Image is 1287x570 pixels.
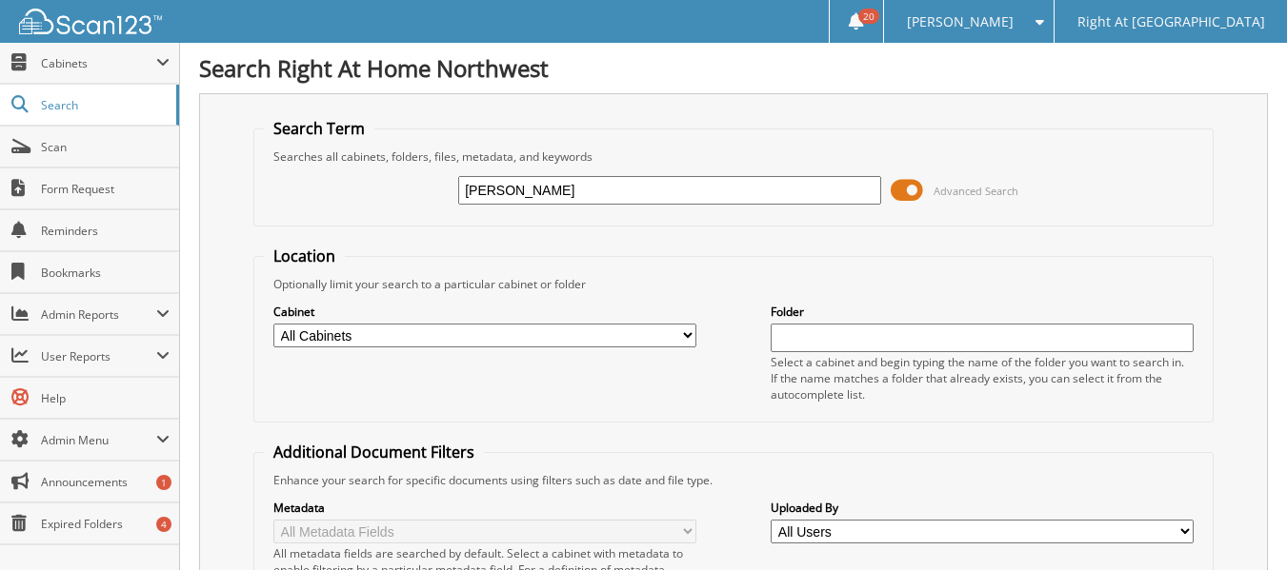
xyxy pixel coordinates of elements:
[1077,16,1265,28] span: Right At [GEOGRAPHIC_DATA]
[907,16,1014,28] span: [PERSON_NAME]
[41,265,170,281] span: Bookmarks
[41,55,156,71] span: Cabinets
[264,472,1203,488] div: Enhance your search for specific documents using filters such as date and file type.
[41,390,170,406] span: Help
[41,181,170,197] span: Form Request
[41,97,167,113] span: Search
[264,118,374,139] legend: Search Term
[273,304,696,320] label: Cabinet
[264,442,484,462] legend: Additional Document Filters
[41,516,170,532] span: Expired Folders
[771,304,1194,320] label: Folder
[41,474,170,490] span: Announcements
[264,148,1203,165] div: Searches all cabinets, folders, files, metadata, and keywords
[41,348,156,364] span: User Reports
[41,223,170,239] span: Reminders
[156,517,171,532] div: 4
[41,306,156,323] span: Admin Reports
[771,354,1194,403] div: Select a cabinet and begin typing the name of the folder you want to search in. If the name match...
[19,9,162,34] img: scan123-logo-white.svg
[156,475,171,490] div: 1
[934,184,1018,198] span: Advanced Search
[199,52,1268,84] h1: Search Right At Home Northwest
[264,276,1203,292] div: Optionally limit your search to a particular cabinet or folder
[273,500,696,516] label: Metadata
[858,9,879,24] span: 20
[264,246,345,266] legend: Location
[771,500,1194,516] label: Uploaded By
[41,139,170,155] span: Scan
[41,432,156,448] span: Admin Menu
